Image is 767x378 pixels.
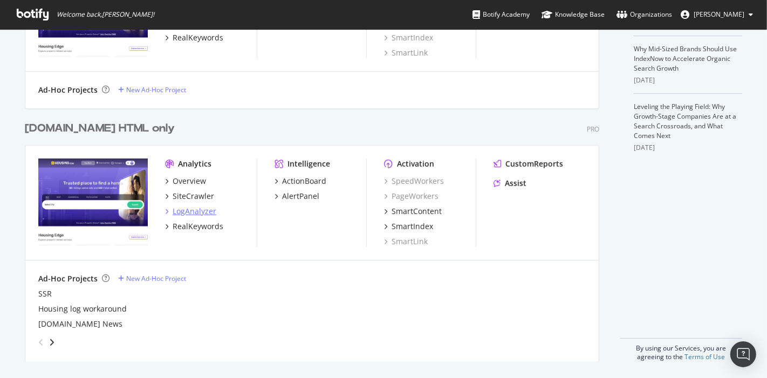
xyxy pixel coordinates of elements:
[173,221,223,232] div: RealKeywords
[173,191,214,202] div: SiteCrawler
[542,9,605,20] div: Knowledge Base
[282,176,326,187] div: ActionBoard
[384,176,444,187] a: SpeedWorkers
[38,159,148,246] img: www.Housing.com
[275,191,319,202] a: AlertPanel
[384,191,439,202] a: PageWorkers
[275,176,326,187] a: ActionBoard
[384,236,428,247] a: SmartLink
[165,32,223,43] a: RealKeywords
[587,125,599,134] div: Pro
[38,273,98,284] div: Ad-Hoc Projects
[48,337,56,348] div: angle-right
[126,274,186,283] div: New Ad-Hoc Project
[287,159,330,169] div: Intelligence
[634,75,742,85] div: [DATE]
[25,121,175,136] div: [DOMAIN_NAME] HTML only
[384,221,433,232] a: SmartIndex
[505,178,526,189] div: Assist
[118,274,186,283] a: New Ad-Hoc Project
[38,319,122,329] a: [DOMAIN_NAME] News
[634,44,737,73] a: Why Mid-Sized Brands Should Use IndexNow to Accelerate Organic Search Growth
[173,32,223,43] div: RealKeywords
[620,338,742,361] div: By using our Services, you are agreeing to the
[694,10,744,19] span: Bikash Behera
[38,304,127,314] a: Housing log workaround
[34,334,48,351] div: angle-left
[384,32,433,43] a: SmartIndex
[165,221,223,232] a: RealKeywords
[165,206,216,217] a: LogAnalyzer
[57,10,154,19] span: Welcome back, [PERSON_NAME] !
[494,159,563,169] a: CustomReports
[25,121,179,136] a: [DOMAIN_NAME] HTML only
[494,178,526,189] a: Assist
[118,85,186,94] a: New Ad-Hoc Project
[384,206,442,217] a: SmartContent
[384,47,428,58] a: SmartLink
[634,143,742,153] div: [DATE]
[173,206,216,217] div: LogAnalyzer
[730,341,756,367] div: Open Intercom Messenger
[685,352,725,361] a: Terms of Use
[505,159,563,169] div: CustomReports
[472,9,530,20] div: Botify Academy
[634,102,736,140] a: Leveling the Playing Field: Why Growth-Stage Companies Are at a Search Crossroads, and What Comes...
[617,9,672,20] div: Organizations
[173,176,206,187] div: Overview
[397,159,434,169] div: Activation
[672,6,762,23] button: [PERSON_NAME]
[38,85,98,95] div: Ad-Hoc Projects
[165,191,214,202] a: SiteCrawler
[282,191,319,202] div: AlertPanel
[38,288,52,299] a: SSR
[392,206,442,217] div: SmartContent
[178,159,211,169] div: Analytics
[126,85,186,94] div: New Ad-Hoc Project
[392,221,433,232] div: SmartIndex
[165,176,206,187] a: Overview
